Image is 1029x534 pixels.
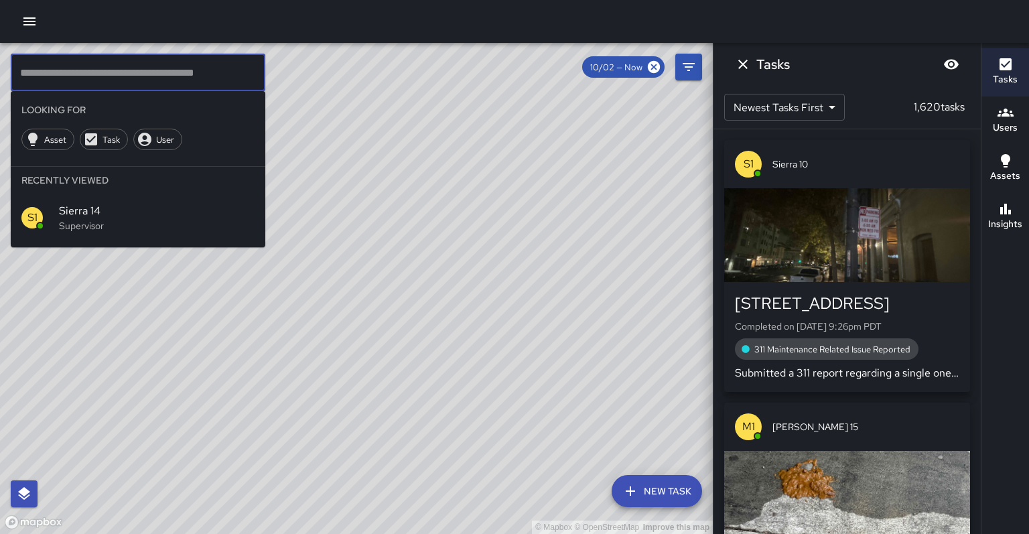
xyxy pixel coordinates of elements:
[724,94,845,121] div: Newest Tasks First
[772,420,959,433] span: [PERSON_NAME] 15
[133,129,182,150] div: User
[612,475,702,507] button: New Task
[11,194,265,242] div: S1Sierra 14Supervisor
[11,96,265,123] li: Looking For
[772,157,959,171] span: Sierra 10
[11,167,265,194] li: Recently Viewed
[981,96,1029,145] button: Users
[582,56,665,78] div: 10/02 — Now
[735,293,959,314] div: [STREET_ADDRESS]
[724,140,970,392] button: S1Sierra 10[STREET_ADDRESS]Completed on [DATE] 9:26pm PDT311 Maintenance Related Issue ReportedSu...
[746,344,918,355] span: 311 Maintenance Related Issue Reported
[988,217,1022,232] h6: Insights
[21,129,74,150] div: Asset
[742,419,755,435] p: M1
[938,51,965,78] button: Blur
[908,99,970,115] p: 1,620 tasks
[990,169,1020,184] h6: Assets
[993,72,1018,87] h6: Tasks
[80,129,128,150] div: Task
[59,203,255,219] span: Sierra 14
[27,210,38,226] p: S1
[730,51,756,78] button: Dismiss
[981,145,1029,193] button: Assets
[149,134,182,145] span: User
[735,365,959,381] p: Submitted a 311 report regarding a single one street light off
[744,156,754,172] p: S1
[37,134,74,145] span: Asset
[981,193,1029,241] button: Insights
[675,54,702,80] button: Filters
[756,54,790,75] h6: Tasks
[735,320,959,333] p: Completed on [DATE] 9:26pm PDT
[59,219,255,232] p: Supervisor
[582,62,650,73] span: 10/02 — Now
[993,121,1018,135] h6: Users
[95,134,127,145] span: Task
[981,48,1029,96] button: Tasks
